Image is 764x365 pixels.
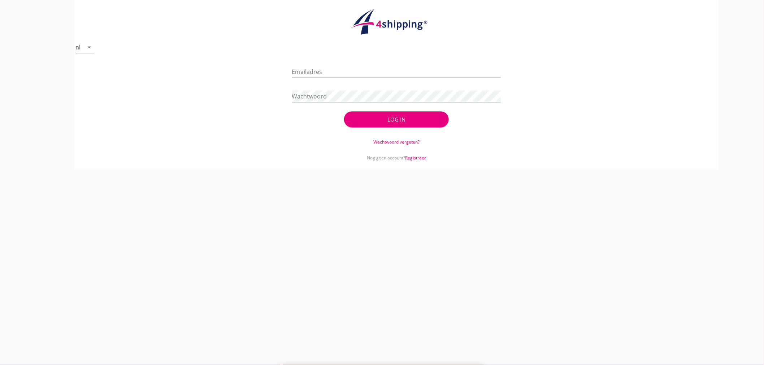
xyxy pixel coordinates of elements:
[292,145,501,161] div: Nog geen account?
[344,111,448,127] button: Log in
[373,139,420,145] a: Wachtwoord vergeten?
[76,44,81,50] div: nl
[350,9,443,35] img: logo.1f945f1d.svg
[405,155,426,161] a: Registreer
[356,115,437,124] div: Log in
[292,66,501,78] input: Emailadres
[85,43,94,52] i: arrow_drop_down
